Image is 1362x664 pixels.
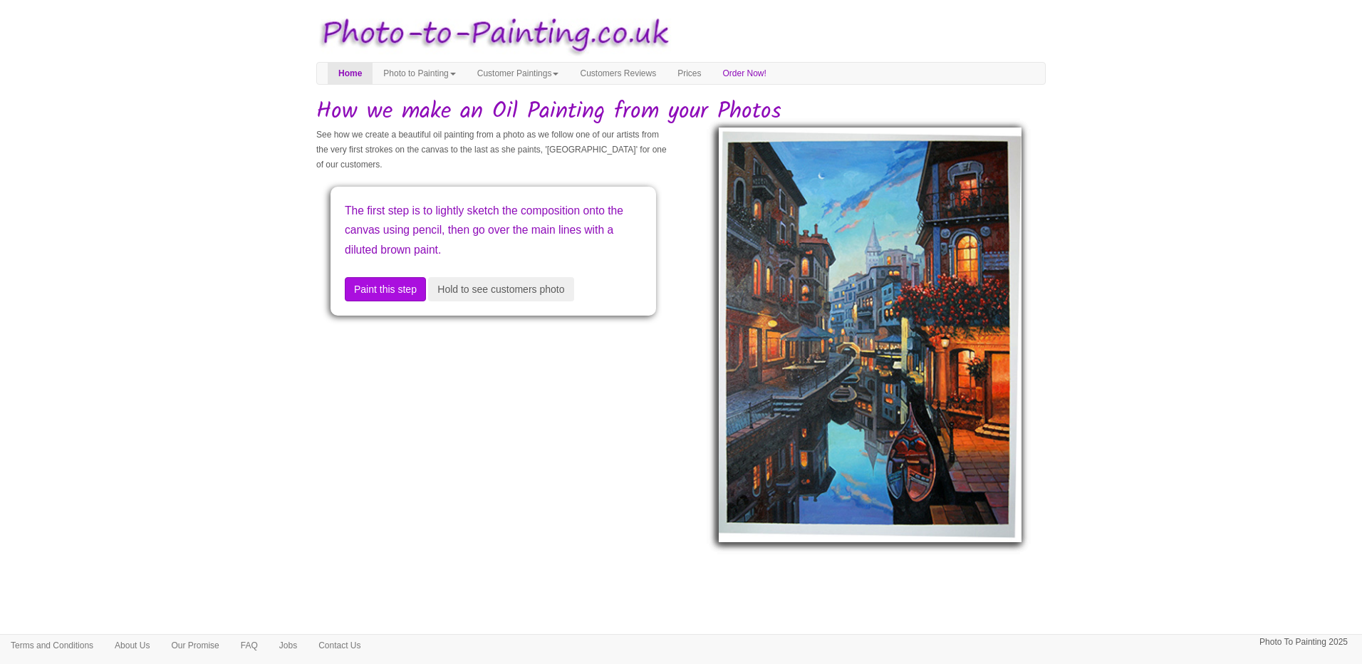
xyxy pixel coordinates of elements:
a: About Us [104,635,160,656]
a: FAQ [230,635,269,656]
p: See how we create a beautiful oil painting from a photo as we follow one of our artists from the ... [316,128,670,172]
h1: How we make an Oil Painting from your Photos [316,99,1046,124]
a: Contact Us [308,635,371,656]
a: Customers Reviews [569,63,667,84]
img: Photo to Painting [309,7,674,62]
a: Jobs [269,635,308,656]
a: Home [328,63,373,84]
p: Photo To Painting 2025 [1259,635,1348,650]
p: The first step is to lightly sketch the composition onto the canvas using pencil, then go over th... [345,201,642,259]
button: Paint this step [345,277,426,301]
img: And a final touch, some shadows, highlights and borders [719,128,1022,542]
a: Prices [667,63,712,84]
a: Order Now! [712,63,777,84]
button: Hold to see customers photo [428,277,573,301]
a: Our Promise [160,635,229,656]
a: Customer Paintings [467,63,570,84]
a: Photo to Painting [373,63,466,84]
